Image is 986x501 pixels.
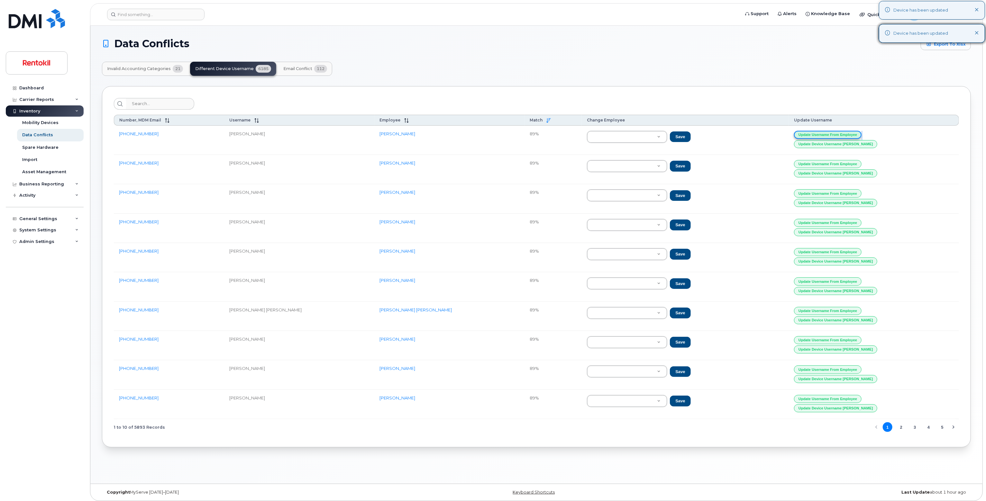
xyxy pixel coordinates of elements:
button: Save [670,337,690,348]
button: Update Username from Employee [794,277,862,285]
td: [PERSON_NAME] [224,126,374,155]
span: 21 [173,65,183,73]
div: Device has been updated [893,7,948,13]
a: [PHONE_NUMBER] [119,366,159,371]
iframe: Messenger Launcher [958,473,981,496]
td: [PERSON_NAME] [224,331,374,360]
a: [PERSON_NAME] [379,278,415,283]
span: 1 to 10 of 5893 Records [114,422,165,432]
td: 89% [525,272,582,301]
a: [PERSON_NAME] [379,395,415,400]
td: [PERSON_NAME] [224,390,374,419]
input: Search... [126,98,194,110]
a: [PHONE_NUMBER] [119,307,159,312]
button: Save [670,278,690,289]
span: Invalid Accounting Categories [107,66,171,71]
button: Save [670,219,690,230]
td: [PERSON_NAME] [224,184,374,213]
div: MyServe [DATE]–[DATE] [102,490,392,495]
button: Update Username from Employee [794,160,862,168]
a: [PERSON_NAME] [379,131,415,136]
a: [PHONE_NUMBER] [119,248,159,254]
span: Username [229,118,251,122]
span: Number, MDM Email [119,118,161,122]
td: [PERSON_NAME] [224,243,374,272]
button: Update Device Username [PERSON_NAME] [794,404,877,412]
span: Update Username [794,118,832,122]
span: Match [530,118,543,122]
button: Update Device Username [PERSON_NAME] [794,316,877,324]
button: Next Page [949,422,958,432]
button: Save [670,308,690,318]
a: Keyboard Shortcuts [513,490,555,495]
button: Update Device Username [PERSON_NAME] [794,375,877,383]
strong: Copyright [107,490,130,495]
td: 89% [525,331,582,360]
span: Email Conflict [283,66,312,71]
td: 89% [525,155,582,184]
span: Employee [379,118,400,122]
button: Save [670,396,690,407]
a: [PERSON_NAME] [379,336,415,342]
button: Update Username from Employee [794,131,862,139]
td: 89% [525,243,582,272]
a: [PERSON_NAME] [379,366,415,371]
button: Update Device Username [PERSON_NAME] [794,140,877,148]
button: Save [670,366,690,377]
td: 89% [525,302,582,331]
strong: Last Update [901,490,930,495]
a: [PERSON_NAME] [PERSON_NAME] [379,307,452,312]
td: 89% [525,184,582,213]
a: [PHONE_NUMBER] [119,190,159,195]
button: Save [670,131,690,142]
td: 89% [525,360,582,389]
a: [PERSON_NAME] [379,190,415,195]
button: Page 2 [896,422,906,432]
span: 112 [314,65,327,73]
td: [PERSON_NAME] [224,155,374,184]
a: [PHONE_NUMBER] [119,278,159,283]
a: [PHONE_NUMBER] [119,131,159,136]
button: Save [670,161,690,172]
button: Update Device Username [PERSON_NAME] [794,199,877,207]
button: Page 5 [937,422,947,432]
button: Save [670,190,690,201]
button: Update Username from Employee [794,336,862,344]
td: 89% [525,390,582,419]
a: Export to Xlsx [921,37,971,50]
button: Update Username from Employee [794,307,862,315]
button: Page 4 [924,422,934,432]
a: [PHONE_NUMBER] [119,395,159,400]
a: [PERSON_NAME] [379,219,415,224]
td: [PERSON_NAME] [PERSON_NAME] [224,302,374,331]
button: Update Device Username [PERSON_NAME] [794,345,877,353]
td: [PERSON_NAME] [224,214,374,243]
button: Page 1 [883,422,892,432]
td: 89% [525,214,582,243]
a: [PERSON_NAME] [379,248,415,254]
td: 89% [525,126,582,155]
button: Update Username from Employee [794,365,862,373]
div: about 1 hour ago [681,490,971,495]
td: [PERSON_NAME] [224,272,374,301]
td: [PERSON_NAME] [224,360,374,389]
button: Save [670,249,690,260]
span: Data Conflicts [114,39,189,49]
button: Update Username from Employee [794,395,862,403]
span: Change Employee [587,118,625,122]
button: Update Device Username [PERSON_NAME] [794,257,877,265]
button: Update Device Username [PERSON_NAME] [794,169,877,177]
button: Page 3 [910,422,920,432]
button: Update Username from Employee [794,248,862,256]
button: Update Device Username [PERSON_NAME] [794,228,877,236]
button: Update Username from Employee [794,189,862,197]
button: Update Device Username [PERSON_NAME] [794,287,877,295]
a: [PHONE_NUMBER] [119,160,159,166]
button: Update Username from Employee [794,219,862,227]
a: [PHONE_NUMBER] [119,336,159,342]
a: [PERSON_NAME] [379,160,415,166]
div: Device has been updated [893,30,948,37]
a: [PHONE_NUMBER] [119,219,159,224]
